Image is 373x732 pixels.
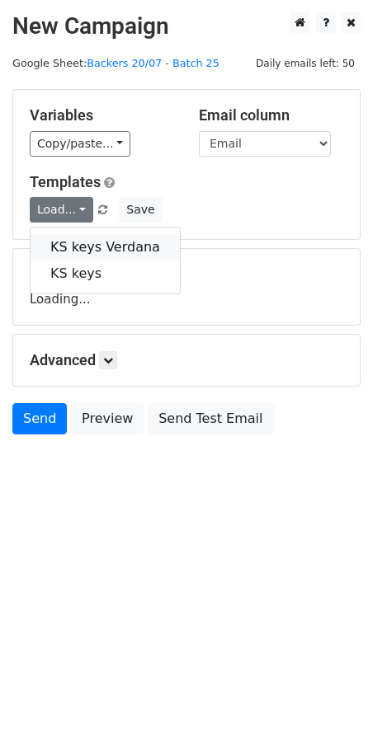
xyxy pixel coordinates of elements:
[30,131,130,157] a: Copy/paste...
[119,197,162,223] button: Save
[87,57,220,69] a: Backers 20/07 - Batch 25
[31,234,180,260] a: KS keys Verdana
[30,265,343,284] h5: Recipients
[290,653,373,732] iframe: Chat Widget
[30,197,93,223] a: Load...
[30,173,101,190] a: Templates
[30,351,343,369] h5: Advanced
[71,403,144,434] a: Preview
[30,106,174,124] h5: Variables
[31,260,180,287] a: KS keys
[12,12,361,40] h2: New Campaign
[250,57,361,69] a: Daily emails left: 50
[199,106,343,124] h5: Email column
[12,57,220,69] small: Google Sheet:
[250,54,361,73] span: Daily emails left: 50
[12,403,67,434] a: Send
[30,265,343,308] div: Loading...
[148,403,273,434] a: Send Test Email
